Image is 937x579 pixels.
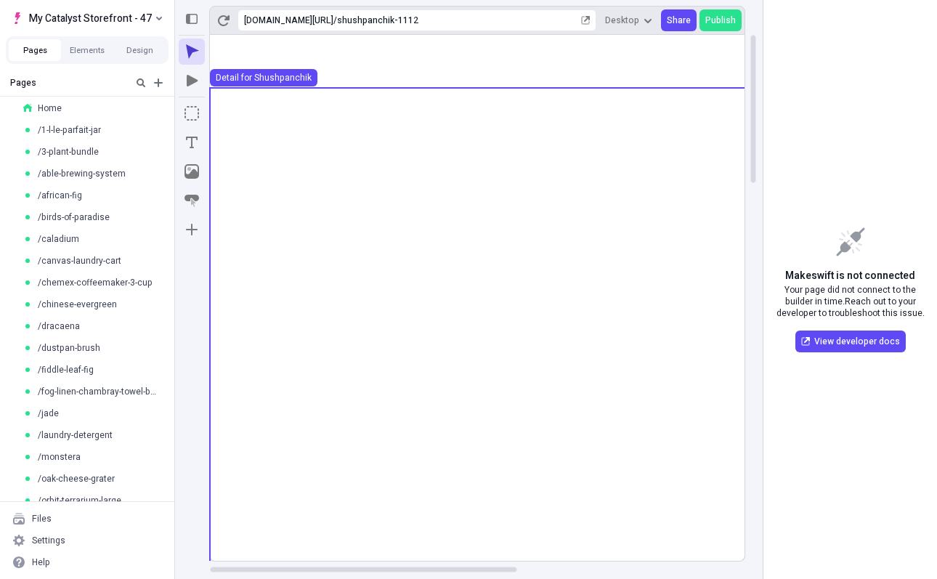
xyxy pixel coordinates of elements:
span: /fiddle-leaf-fig [38,364,94,376]
span: /jade [38,408,59,419]
div: Settings [32,535,65,546]
button: Detail for Shushpanchik [210,69,317,86]
div: Files [32,513,52,525]
span: Home [38,102,62,114]
div: Detail for Shushpanchik [216,72,312,84]
button: Share [661,9,697,31]
span: /laundry-detergent [38,429,113,441]
button: Select site [6,7,168,29]
div: Pages [10,77,126,89]
span: /canvas-laundry-cart [38,255,121,267]
span: /3-plant-bundle [38,146,99,158]
button: Elements [61,39,113,61]
button: Box [179,100,205,126]
span: /birds-of-paradise [38,211,110,223]
div: / [333,15,337,26]
span: /monstera [38,451,81,463]
button: Publish [699,9,742,31]
span: /caladium [38,233,79,245]
span: /able-brewing-system [38,168,126,179]
span: /african-fig [38,190,82,201]
div: Help [32,556,50,568]
span: /1-l-le-parfait-jar [38,124,101,136]
span: My Catalyst Storefront - 47 [29,9,152,27]
span: /dracaena [38,320,80,332]
span: Your page did not connect to the builder in time. Reach out to your developer to troubleshoot thi... [775,284,925,319]
div: [URL][DOMAIN_NAME] [244,15,333,26]
span: Share [667,15,691,26]
span: /chinese-evergreen [38,299,117,310]
div: shushpanchik-1112 [337,15,578,26]
button: Text [179,129,205,155]
button: Pages [9,39,61,61]
span: /dustpan-brush [38,342,100,354]
button: Add new [150,74,167,92]
span: /chemex-coffeemaker-3-cup [38,277,153,288]
span: /orbit-terrarium-large [38,495,121,506]
span: Publish [705,15,736,26]
button: Image [179,158,205,185]
button: Desktop [599,9,658,31]
a: View developer docs [795,331,906,352]
button: Button [179,187,205,214]
span: /fog-linen-chambray-towel-beige-stripe [38,386,157,397]
span: /oak-cheese-grater [38,473,115,485]
span: Desktop [605,15,639,26]
button: Design [113,39,166,61]
span: Makeswift is not connected [785,268,915,284]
